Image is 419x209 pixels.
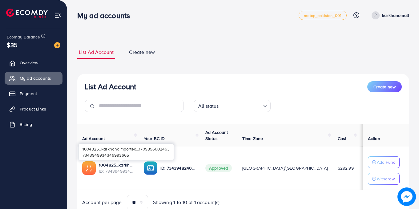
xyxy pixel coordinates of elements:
[377,159,396,166] p: Add Fund
[242,135,263,142] span: Time Zone
[7,40,18,49] span: $35
[144,135,165,142] span: Your BC ID
[20,121,32,127] span: Billing
[99,162,134,168] a: 1004825_karkhanoimported_1709896602463
[377,175,395,183] p: Withdraw
[368,135,380,142] span: Action
[6,9,48,18] img: logo
[338,135,347,142] span: Cost
[221,100,261,111] input: Search for option
[299,11,347,20] a: metap_pakistan_001
[205,129,228,142] span: Ad Account Status
[242,165,328,171] span: [GEOGRAPHIC_DATA]/[GEOGRAPHIC_DATA]
[79,144,174,160] div: 7343949934346993665
[368,173,400,185] button: Withdraw
[82,161,96,175] img: ic-ads-acc.e4c84228.svg
[83,146,170,152] span: 1004825_karkhanoimported_1709896602463
[99,168,134,174] span: ID: 7343949934346993665
[153,199,220,206] span: Showing 1 To 10 of 1 account(s)
[77,11,135,20] h3: My ad accounts
[85,82,136,91] h3: List Ad Account
[397,187,416,206] img: image
[197,102,220,111] span: All status
[54,42,60,48] img: image
[5,118,62,131] a: Billing
[5,87,62,100] a: Payment
[373,84,396,90] span: Create new
[5,57,62,69] a: Overview
[5,72,62,84] a: My ad accounts
[82,135,105,142] span: Ad Account
[194,100,271,112] div: Search for option
[368,156,400,168] button: Add Fund
[82,199,122,206] span: Account per page
[144,161,157,175] img: ic-ba-acc.ded83a64.svg
[129,49,155,56] span: Create new
[79,49,114,56] span: List Ad Account
[369,11,409,19] a: karkhanomall
[160,164,195,172] p: ID: 7343948240817078274
[304,14,341,18] span: metap_pakistan_001
[7,34,40,40] span: Ecomdy Balance
[5,103,62,115] a: Product Links
[205,164,232,172] span: Approved
[20,60,38,66] span: Overview
[20,106,46,112] span: Product Links
[382,12,409,19] p: karkhanomall
[54,12,61,19] img: menu
[20,90,37,97] span: Payment
[338,165,354,171] span: $292.99
[367,81,402,92] button: Create new
[20,75,51,81] span: My ad accounts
